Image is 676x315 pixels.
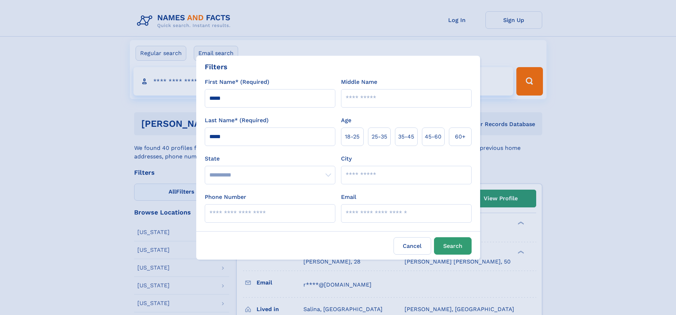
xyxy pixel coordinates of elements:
[425,132,441,141] span: 45‑60
[341,78,377,86] label: Middle Name
[434,237,472,255] button: Search
[205,193,246,201] label: Phone Number
[398,132,414,141] span: 35‑45
[341,154,352,163] label: City
[455,132,466,141] span: 60+
[205,116,269,125] label: Last Name* (Required)
[205,61,227,72] div: Filters
[345,132,359,141] span: 18‑25
[341,116,351,125] label: Age
[205,78,269,86] label: First Name* (Required)
[372,132,387,141] span: 25‑35
[205,154,335,163] label: State
[341,193,356,201] label: Email
[394,237,431,255] label: Cancel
